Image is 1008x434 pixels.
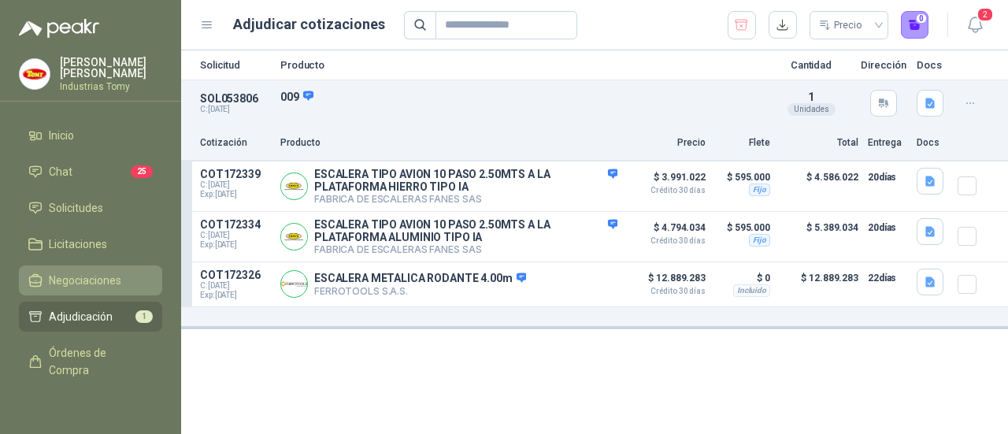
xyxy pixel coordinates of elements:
p: ESCALERA TIPO AVION 10 PASO 2.50MTS A LA PLATAFORMA ALUMINIO TIPO IA [314,218,617,243]
span: Crédito 30 días [627,287,706,295]
p: 009 [280,90,762,104]
p: Docs [917,135,948,150]
p: Solicitud [200,60,271,70]
p: $ 595.000 [715,168,770,187]
span: 25 [131,165,153,178]
p: Cantidad [772,60,850,70]
p: $ 12.889.283 [627,269,706,295]
span: Chat [49,163,72,180]
span: Licitaciones [49,236,107,253]
span: Crédito 30 días [627,237,706,245]
div: Unidades [787,103,836,116]
span: Exp: [DATE] [200,240,271,250]
p: Docs [917,60,948,70]
span: Órdenes de Compra [49,344,147,379]
p: SOL053806 [200,92,271,105]
div: Fijo [749,184,770,196]
p: 20 días [868,218,907,237]
p: 22 días [868,269,907,287]
p: Producto [280,60,762,70]
img: Company Logo [20,59,50,89]
a: Adjudicación1 [19,302,162,332]
a: Licitaciones [19,229,162,259]
span: Negociaciones [49,272,121,289]
p: FABRICA DE ESCALERAS FANES SAS [314,243,617,255]
p: COT172326 [200,269,271,281]
p: COT172334 [200,218,271,231]
p: ESCALERA TIPO AVION 10 PASO 2.50MTS A LA PLATAFORMA HIERRO TIPO IA [314,168,617,193]
p: FERROTOOLS S.A.S. [314,285,526,297]
span: 1 [135,310,153,323]
p: Industrias Tomy [60,82,162,91]
span: Exp: [DATE] [200,190,271,199]
a: Inicio [19,121,162,150]
span: Crédito 30 días [627,187,706,195]
div: Fijo [749,234,770,247]
span: C: [DATE] [200,281,271,291]
span: C: [DATE] [200,231,271,240]
p: COT172339 [200,168,271,180]
a: Chat25 [19,157,162,187]
h1: Adjudicar cotizaciones [233,13,385,35]
a: Solicitudes [19,193,162,223]
img: Logo peakr [19,19,99,38]
p: Precio [627,135,706,150]
p: $ 4.794.034 [627,218,706,245]
img: Company Logo [281,271,307,297]
p: $ 12.889.283 [780,269,858,300]
p: ESCALERA METALICA RODANTE 4.00m [314,272,526,286]
p: 20 días [868,168,907,187]
span: Adjudicación [49,308,113,325]
a: Remisiones [19,391,162,421]
img: Company Logo [281,173,307,199]
p: Total [780,135,858,150]
p: Dirección [860,60,907,70]
span: Inicio [49,127,74,144]
p: $ 4.586.022 [780,168,858,205]
p: C: [DATE] [200,105,271,114]
div: Incluido [733,284,770,297]
span: Solicitudes [49,199,103,217]
p: Entrega [868,135,907,150]
span: 1 [808,91,814,103]
p: [PERSON_NAME] [PERSON_NAME] [60,57,162,79]
a: Negociaciones [19,265,162,295]
p: $ 5.389.034 [780,218,858,255]
p: Flete [715,135,770,150]
p: FABRICA DE ESCALERAS FANES SAS [314,193,617,205]
button: 0 [901,11,929,39]
span: 2 [976,7,994,22]
p: $ 595.000 [715,218,770,237]
p: Producto [280,135,617,150]
p: $ 3.991.022 [627,168,706,195]
span: Exp: [DATE] [200,291,271,300]
img: Company Logo [281,224,307,250]
div: Precio [819,13,865,37]
button: 2 [961,11,989,39]
span: C: [DATE] [200,180,271,190]
p: Cotización [200,135,271,150]
a: Órdenes de Compra [19,338,162,385]
p: $ 0 [715,269,770,287]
